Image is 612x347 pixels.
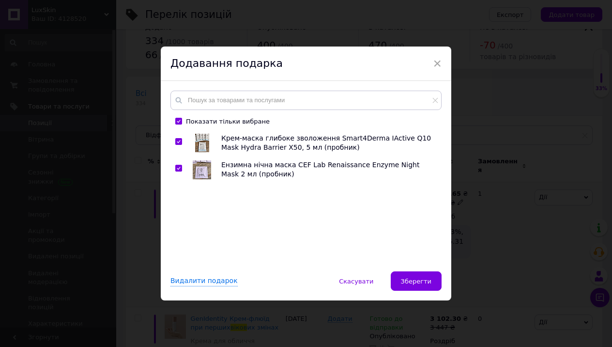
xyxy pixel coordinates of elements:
[186,117,270,126] div: Показати тільки вибране
[433,55,442,72] span: ×
[339,278,373,285] span: Скасувати
[170,276,238,286] div: Видалити подарок
[329,271,383,291] button: Скасувати
[193,160,211,179] img: Ензимна нічна маска CEF Lab Renaissance Enzyme Night Mask 2 мл (пробник)
[401,278,431,285] span: Зберегти
[170,57,283,69] span: Додавання подарка
[391,271,442,291] button: Зберегти
[195,134,209,152] img: Крем-маска глибоке зволоження Smart4Derma IActive Q10 Mask Hydra Barrier X50, 5 мл (пробник)
[170,91,442,110] input: Пошук за товарами та послугами
[221,161,419,178] span: Ензимна нічна маска CEF Lab Renaissance Enzyme Night Mask 2 мл (пробник)
[221,134,431,152] span: Крем-маска глибоке зволоження Smart4Derma IActive Q10 Mask Hydra Barrier X50, 5 мл (пробник)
